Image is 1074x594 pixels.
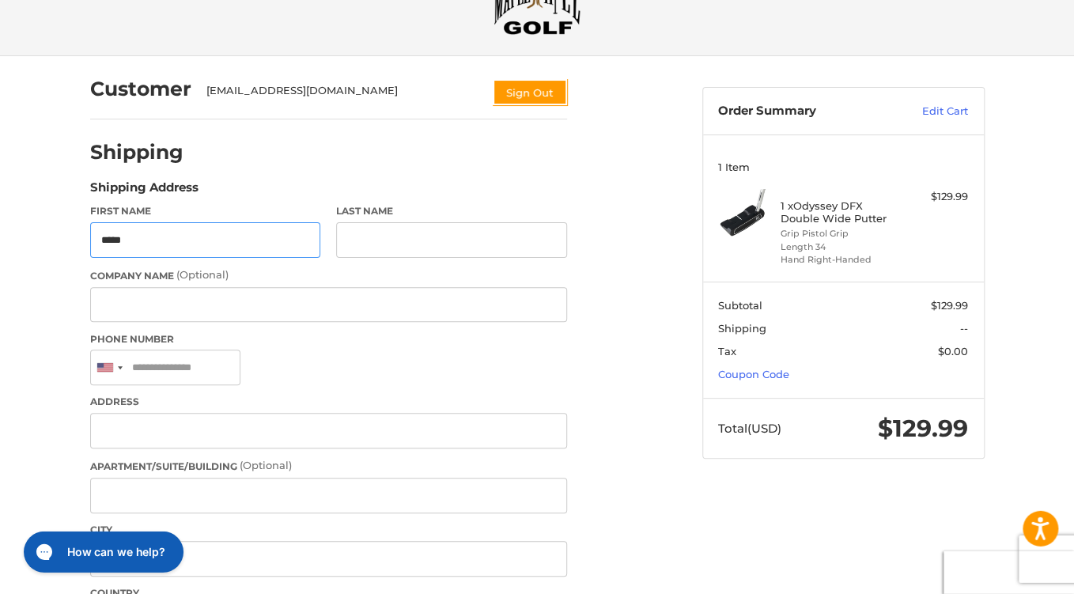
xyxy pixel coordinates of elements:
iframe: Google Customer Reviews [944,551,1074,594]
label: Phone Number [90,332,567,346]
li: Hand Right-Handed [781,253,902,267]
span: $0.00 [938,345,968,358]
label: Apartment/Suite/Building [90,458,567,474]
a: Edit Cart [888,104,968,119]
small: (Optional) [176,268,229,281]
button: Sign Out [493,79,567,105]
label: Last Name [336,204,567,218]
h3: Order Summary [718,104,888,119]
a: Coupon Code [718,368,789,380]
small: (Optional) [240,459,292,471]
h2: Shipping [90,140,183,165]
div: [EMAIL_ADDRESS][DOMAIN_NAME] [206,83,477,105]
label: First Name [90,204,321,218]
span: $129.99 [878,414,968,443]
span: Shipping [718,322,766,335]
legend: Shipping Address [90,179,199,204]
label: Address [90,395,567,409]
h4: 1 x Odyssey DFX Double Wide Putter [781,199,902,225]
h3: 1 Item [718,161,968,173]
span: -- [960,322,968,335]
label: Company Name [90,267,567,283]
span: $129.99 [931,299,968,312]
iframe: Gorgias live chat messenger [16,526,187,578]
span: Total (USD) [718,421,781,436]
div: $129.99 [906,189,968,205]
li: Grip Pistol Grip [781,227,902,240]
div: United States: +1 [91,350,127,384]
li: Length 34 [781,240,902,254]
label: City [90,523,567,537]
span: Tax [718,345,736,358]
h2: Customer [90,77,191,101]
span: Subtotal [718,299,762,312]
